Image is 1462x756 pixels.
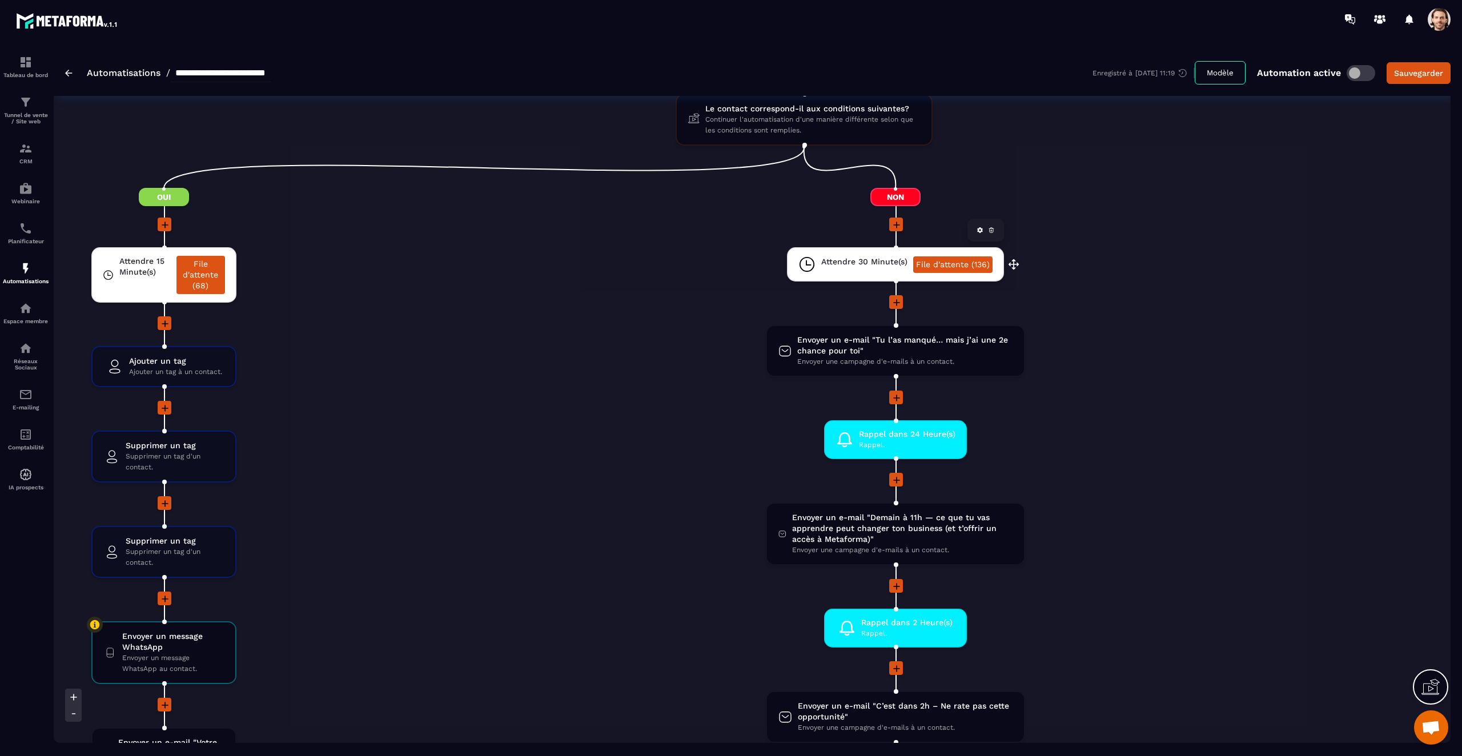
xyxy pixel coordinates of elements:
[792,512,1013,545] span: Envoyer un e-mail "Demain à 11h — ce que tu vas apprendre peut changer ton business (et t’offrir ...
[861,628,953,639] span: Rappel.
[19,468,33,481] img: automations
[861,617,953,628] span: Rappel dans 2 Heure(s)
[122,653,224,674] span: Envoyer un message WhatsApp au contact.
[797,356,1013,367] span: Envoyer une campagne d'e-mails à un contact.
[3,133,49,173] a: formationformationCRM
[798,701,1013,722] span: Envoyer un e-mail "C’est dans 2h – Ne rate pas cette opportunité"
[19,55,33,69] img: formation
[126,536,224,546] span: Supprimer un tag
[3,158,49,164] p: CRM
[1387,62,1451,84] button: Sauvegarder
[797,335,1013,356] span: Envoyer un e-mail "Tu l’as manqué… mais j’ai une 2e chance pour toi"
[3,358,49,371] p: Réseaux Sociaux
[19,182,33,195] img: automations
[3,198,49,204] p: Webinaire
[859,440,955,451] span: Rappel.
[705,114,920,136] span: Continuer l'automatisation d'une manière différente selon que les conditions sont remplies.
[913,256,993,273] a: File d'attente (136)
[792,545,1013,556] span: Envoyer une campagne d'e-mails à un contact.
[705,103,920,114] span: Le contact correspond-il aux conditions suivantes?
[3,47,49,87] a: formationformationTableau de bord
[166,67,170,78] span: /
[3,87,49,133] a: formationformationTunnel de vente / Site web
[3,213,49,253] a: schedulerschedulerPlanificateur
[1195,61,1246,85] button: Modèle
[176,256,225,294] a: File d'attente (68)
[1257,67,1341,78] p: Automation active
[65,70,73,77] img: arrow
[859,429,955,440] span: Rappel dans 24 Heure(s)
[126,546,224,568] span: Supprimer un tag d'un contact.
[87,67,160,78] a: Automatisations
[3,293,49,333] a: automationsautomationsEspace membre
[16,10,119,31] img: logo
[19,95,33,109] img: formation
[19,262,33,275] img: automations
[3,112,49,124] p: Tunnel de vente / Site web
[139,188,189,206] span: Oui
[3,318,49,324] p: Espace membre
[3,404,49,411] p: E-mailing
[19,301,33,315] img: automations
[3,72,49,78] p: Tableau de bord
[3,333,49,379] a: social-networksocial-networkRéseaux Sociaux
[1394,67,1443,79] div: Sauvegarder
[3,379,49,419] a: emailemailE-mailing
[119,256,170,278] span: Attendre 15 Minute(s)
[1093,68,1195,78] div: Enregistré à
[3,419,49,459] a: accountantaccountantComptabilité
[870,188,921,206] span: Non
[798,722,1013,733] span: Envoyer une campagne d'e-mails à un contact.
[129,367,222,377] span: Ajouter un tag à un contact.
[3,484,49,490] p: IA prospects
[821,256,907,267] span: Attendre 30 Minute(s)
[19,222,33,235] img: scheduler
[19,388,33,401] img: email
[126,451,224,473] span: Supprimer un tag d'un contact.
[1414,710,1448,745] a: Open chat
[122,631,224,653] span: Envoyer un message WhatsApp
[3,173,49,213] a: automationsautomationsWebinaire
[3,278,49,284] p: Automatisations
[3,238,49,244] p: Planificateur
[3,253,49,293] a: automationsautomationsAutomatisations
[126,440,224,451] span: Supprimer un tag
[19,142,33,155] img: formation
[19,428,33,441] img: accountant
[3,444,49,451] p: Comptabilité
[19,341,33,355] img: social-network
[129,356,222,367] span: Ajouter un tag
[1135,69,1175,77] p: [DATE] 11:19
